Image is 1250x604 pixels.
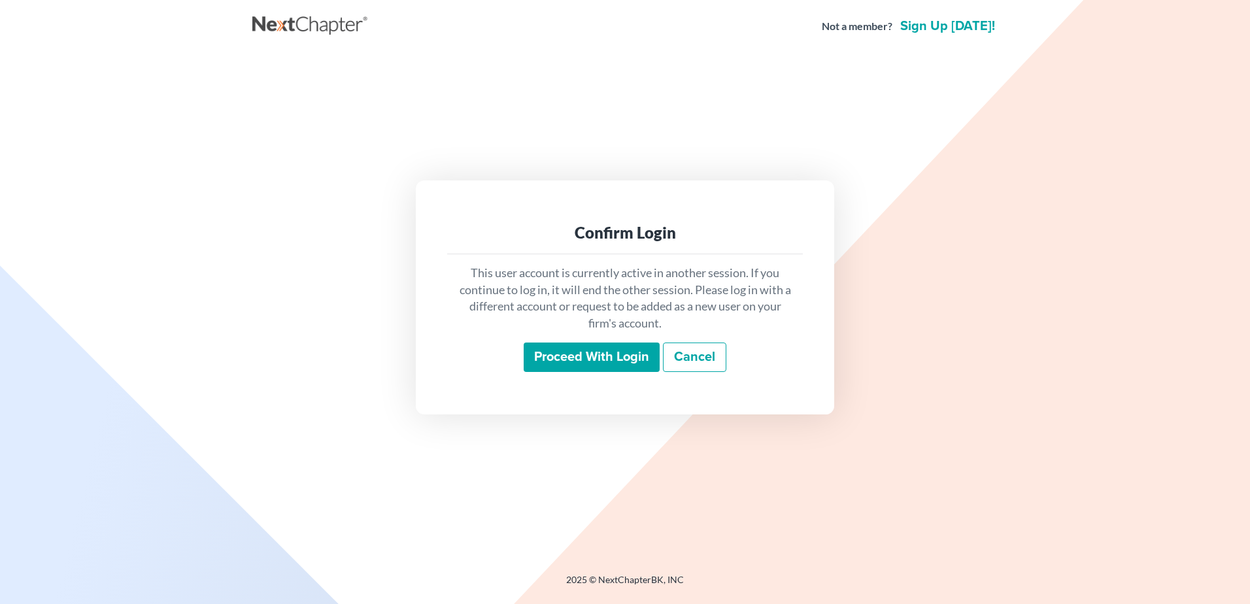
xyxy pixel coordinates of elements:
[458,222,792,243] div: Confirm Login
[458,265,792,332] p: This user account is currently active in another session. If you continue to log in, it will end ...
[822,19,892,34] strong: Not a member?
[663,343,726,373] a: Cancel
[252,573,998,597] div: 2025 © NextChapterBK, INC
[524,343,660,373] input: Proceed with login
[898,20,998,33] a: Sign up [DATE]!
